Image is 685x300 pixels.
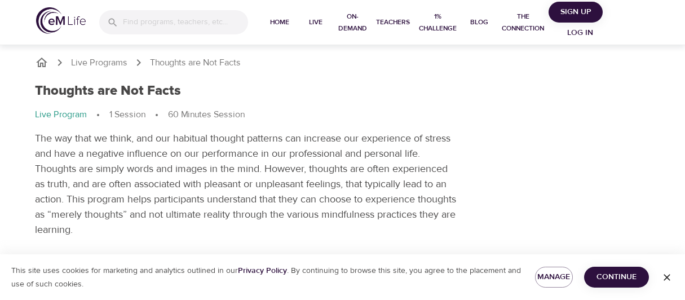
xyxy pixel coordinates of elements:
nav: breadcrumb [35,108,651,122]
button: Log in [553,23,607,43]
span: Teachers [376,16,410,28]
button: Continue [584,267,649,288]
p: The way that we think, and our habitual thought patterns can increase our experience of stress an... [35,131,458,237]
span: The Connection [502,11,544,34]
p: 1 Session [109,108,145,121]
span: Manage [544,270,564,284]
span: Log in [558,26,603,40]
img: logo [36,7,86,34]
span: Live [302,16,329,28]
h1: Thoughts are Not Facts [35,83,181,99]
button: Manage [535,267,573,288]
p: Live Program [35,108,87,121]
span: 1% Challenge [419,11,457,34]
span: Continue [593,270,640,284]
button: Sign Up [549,2,603,23]
input: Find programs, teachers, etc... [123,10,248,34]
p: 60 Minutes Session [168,108,245,121]
nav: breadcrumb [35,56,651,69]
span: Blog [466,16,493,28]
span: Home [266,16,293,28]
span: Sign Up [553,5,598,19]
a: Live Programs [71,56,127,69]
p: Thoughts are Not Facts [150,56,241,69]
span: On-Demand [338,11,367,34]
a: Privacy Policy [238,266,287,276]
